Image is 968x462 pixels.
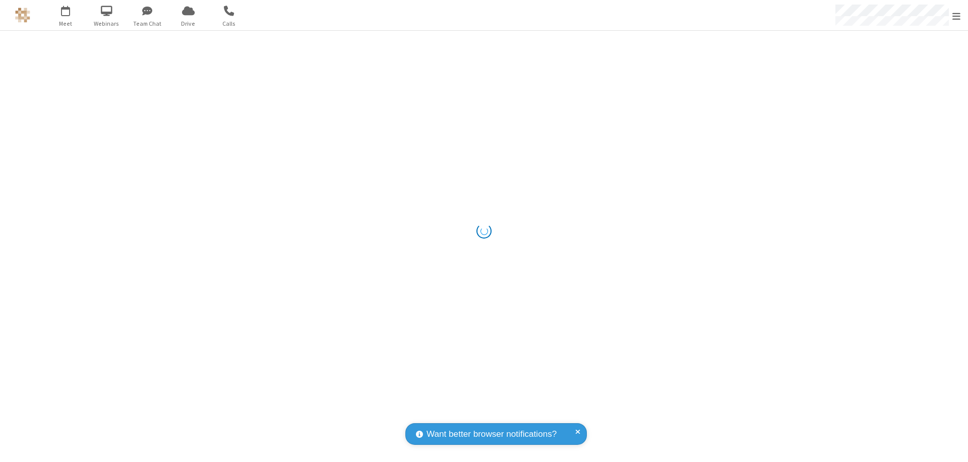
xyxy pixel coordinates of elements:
[169,19,207,28] span: Drive
[210,19,248,28] span: Calls
[15,8,30,23] img: QA Selenium DO NOT DELETE OR CHANGE
[129,19,166,28] span: Team Chat
[88,19,126,28] span: Webinars
[47,19,85,28] span: Meet
[427,428,557,441] span: Want better browser notifications?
